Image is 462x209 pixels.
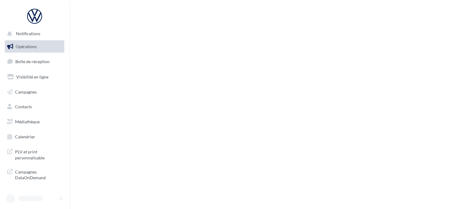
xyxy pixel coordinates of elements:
a: Médiathèque [4,115,66,128]
span: Visibilité en ligne [16,74,48,79]
span: Médiathèque [15,119,40,124]
a: Calendrier [4,131,66,143]
span: Boîte de réception [15,59,50,64]
span: Campagnes [15,89,37,94]
span: Contacts [15,104,32,109]
span: Campagnes DataOnDemand [15,168,62,181]
a: Contacts [4,100,66,113]
a: Campagnes DataOnDemand [4,165,66,183]
a: Campagnes [4,86,66,98]
span: Opérations [16,44,37,49]
a: Opérations [4,40,66,53]
span: Notifications [16,31,40,36]
a: Boîte de réception [4,55,66,68]
a: Visibilité en ligne [4,71,66,83]
span: Calendrier [15,134,35,139]
span: PLV et print personnalisable [15,148,62,161]
a: PLV et print personnalisable [4,145,66,163]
